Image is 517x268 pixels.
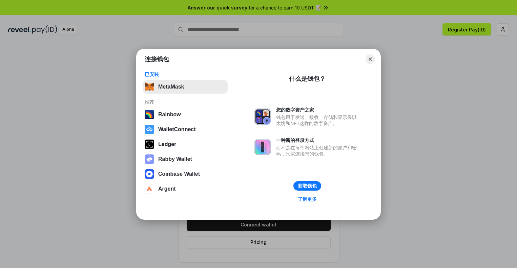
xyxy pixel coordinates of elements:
div: Argent [158,186,176,192]
img: svg+xml,%3Csvg%20xmlns%3D%22http%3A%2F%2Fwww.w3.org%2F2000%2Fsvg%22%20width%3D%2228%22%20height%3... [145,140,154,149]
div: 推荐 [145,99,226,105]
button: MetaMask [143,80,228,94]
div: 一种新的登录方式 [276,137,360,143]
div: Rabby Wallet [158,156,192,162]
div: 钱包用于发送、接收、存储和显示像以太坊和NFT这样的数字资产。 [276,114,360,126]
button: WalletConnect [143,123,228,136]
button: Argent [143,182,228,196]
div: 了解更多 [298,196,317,202]
img: svg+xml,%3Csvg%20width%3D%2228%22%20height%3D%2228%22%20viewBox%3D%220%200%2028%2028%22%20fill%3D... [145,125,154,134]
div: MetaMask [158,84,184,90]
div: WalletConnect [158,126,196,132]
img: svg+xml,%3Csvg%20xmlns%3D%22http%3A%2F%2Fwww.w3.org%2F2000%2Fsvg%22%20fill%3D%22none%22%20viewBox... [145,154,154,164]
button: Coinbase Wallet [143,167,228,181]
div: 什么是钱包？ [289,75,326,83]
div: 您的数字资产之家 [276,107,360,113]
div: 获取钱包 [298,183,317,189]
img: svg+xml,%3Csvg%20width%3D%2228%22%20height%3D%2228%22%20viewBox%3D%220%200%2028%2028%22%20fill%3D... [145,184,154,194]
img: svg+xml,%3Csvg%20width%3D%2228%22%20height%3D%2228%22%20viewBox%3D%220%200%2028%2028%22%20fill%3D... [145,169,154,179]
img: svg+xml,%3Csvg%20width%3D%22120%22%20height%3D%22120%22%20viewBox%3D%220%200%20120%20120%22%20fil... [145,110,154,119]
div: Ledger [158,141,176,147]
div: Coinbase Wallet [158,171,200,177]
h1: 连接钱包 [145,55,169,63]
a: 了解更多 [294,195,321,203]
div: 已安装 [145,71,226,77]
div: 而不是在每个网站上创建新的账户和密码，只需连接您的钱包。 [276,145,360,157]
img: svg+xml,%3Csvg%20xmlns%3D%22http%3A%2F%2Fwww.w3.org%2F2000%2Fsvg%22%20fill%3D%22none%22%20viewBox... [254,108,271,125]
button: Rainbow [143,108,228,121]
button: Rabby Wallet [143,152,228,166]
button: Close [366,54,375,64]
img: svg+xml,%3Csvg%20fill%3D%22none%22%20height%3D%2233%22%20viewBox%3D%220%200%2035%2033%22%20width%... [145,82,154,92]
div: Rainbow [158,112,181,118]
img: svg+xml,%3Csvg%20xmlns%3D%22http%3A%2F%2Fwww.w3.org%2F2000%2Fsvg%22%20fill%3D%22none%22%20viewBox... [254,139,271,155]
button: Ledger [143,138,228,151]
button: 获取钱包 [293,181,321,191]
